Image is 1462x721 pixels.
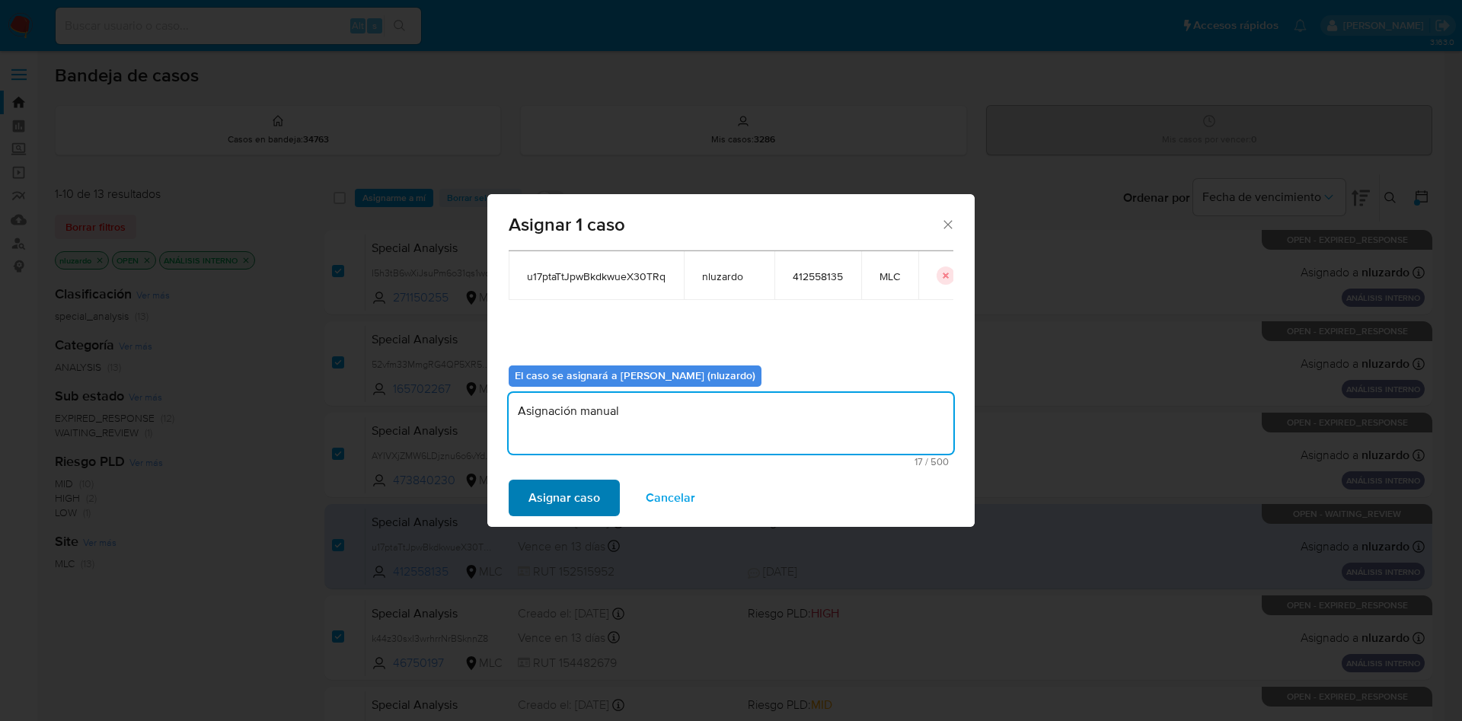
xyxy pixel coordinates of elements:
[793,270,843,283] span: 412558135
[879,270,900,283] span: MLC
[527,270,666,283] span: u17ptaTtJpwBkdkwueX30TRq
[702,270,756,283] span: nluzardo
[646,481,695,515] span: Cancelar
[515,368,755,383] b: El caso se asignará a [PERSON_NAME] (nluzardo)
[513,457,949,467] span: Máximo 500 caracteres
[937,266,955,285] button: icon-button
[509,393,953,454] textarea: Asignación manual
[940,217,954,231] button: Cerrar ventana
[509,215,940,234] span: Asignar 1 caso
[626,480,715,516] button: Cancelar
[487,194,975,527] div: assign-modal
[528,481,600,515] span: Asignar caso
[509,480,620,516] button: Asignar caso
